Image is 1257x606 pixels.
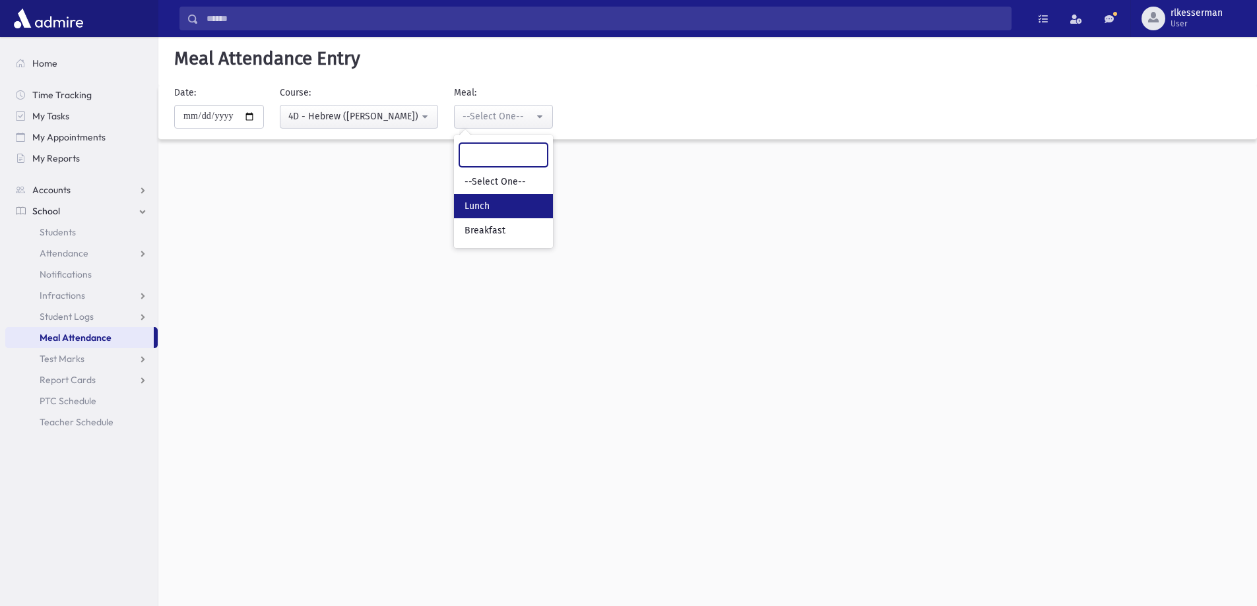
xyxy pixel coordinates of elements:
[199,7,1011,30] input: Search
[288,109,419,123] div: 4D - Hebrew ([PERSON_NAME])
[280,105,438,129] button: 4D - Hebrew (Morah Besser)
[5,411,158,433] a: Teacher Schedule
[5,327,154,348] a: Meal Attendance
[5,369,158,390] a: Report Cards
[463,109,534,123] div: --Select One--
[40,353,84,365] span: Test Marks
[5,285,158,306] a: Infractions
[1171,8,1223,18] span: rlkesserman
[5,84,158,106] a: Time Tracking
[5,200,158,222] a: School
[5,306,158,327] a: Student Logs
[40,289,85,301] span: Infractions
[32,205,60,217] span: School
[459,143,548,167] input: Search
[40,395,96,407] span: PTC Schedule
[5,222,158,243] a: Students
[465,224,505,237] span: Breakfast
[5,390,158,411] a: PTC Schedule
[32,131,106,143] span: My Appointments
[5,106,158,127] a: My Tasks
[465,175,526,189] span: --Select One--
[465,200,490,213] span: Lunch
[5,148,158,169] a: My Reports
[5,348,158,369] a: Test Marks
[280,86,311,100] label: Course:
[40,416,113,428] span: Teacher Schedule
[1171,18,1223,29] span: User
[40,226,76,238] span: Students
[5,53,158,74] a: Home
[32,110,69,122] span: My Tasks
[40,332,112,344] span: Meal Attendance
[454,86,476,100] label: Meal:
[40,311,94,322] span: Student Logs
[40,247,88,259] span: Attendance
[32,184,71,196] span: Accounts
[32,152,80,164] span: My Reports
[5,243,158,264] a: Attendance
[40,268,92,280] span: Notifications
[174,86,196,100] label: Date:
[5,127,158,148] a: My Appointments
[11,5,86,32] img: AdmirePro
[40,374,96,386] span: Report Cards
[32,57,57,69] span: Home
[454,105,553,129] button: --Select One--
[5,264,158,285] a: Notifications
[169,47,1246,70] h5: Meal Attendance Entry
[32,89,92,101] span: Time Tracking
[5,179,158,200] a: Accounts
